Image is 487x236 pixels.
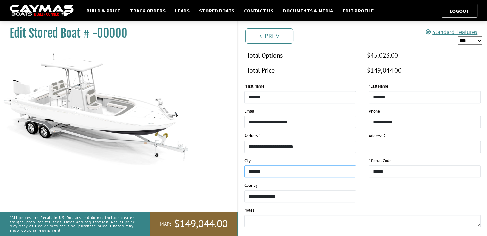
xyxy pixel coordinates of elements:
[367,51,398,59] span: $45,023.00
[244,133,261,139] label: Address 1
[244,108,254,114] label: Email
[339,6,377,15] a: Edit Profile
[83,6,124,15] a: Build & Price
[367,66,402,75] span: $149,044.00
[241,6,277,15] a: Contact Us
[160,221,171,227] span: MAP:
[369,83,388,90] label: Last Name
[280,6,336,15] a: Documents & Media
[244,158,251,164] label: City
[10,26,221,41] h1: Edit Stored Boat # -00000
[174,217,228,231] span: $149,044.00
[150,212,237,236] a: MAP:$149,044.00
[244,63,364,78] td: Total Price
[245,28,293,44] a: Prev
[244,182,258,189] label: Country
[196,6,238,15] a: Stored Boats
[447,8,473,14] a: Logout
[369,133,386,139] label: Address 2
[426,28,477,35] a: Standard Features
[369,108,380,114] label: Phone
[127,6,169,15] a: Track Orders
[172,6,193,15] a: Leads
[10,5,74,17] img: caymas-dealer-connect-2ed40d3bc7270c1d8d7ffb4b79bf05adc795679939227970def78ec6f6c03838.gif
[244,83,264,90] label: First Name
[369,158,392,164] label: * Postal Code
[10,212,136,236] p: *All prices are Retail in US Dollars and do not include dealer freight, prep, tariffs, fees, taxe...
[244,207,254,214] label: Notes
[244,48,364,63] td: Total Options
